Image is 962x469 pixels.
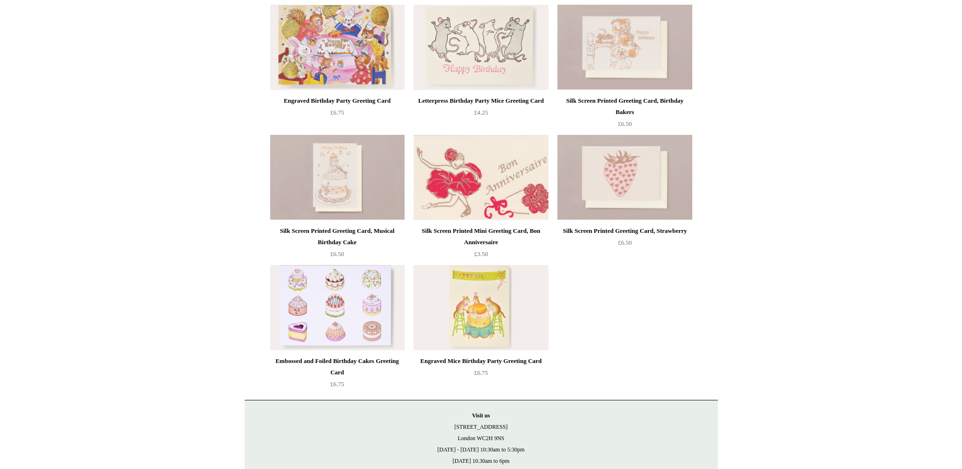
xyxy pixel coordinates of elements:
img: Silk Screen Printed Greeting Card, Birthday Bakers [557,5,692,90]
div: Embossed and Foiled Birthday Cakes Greeting Card [273,355,402,378]
a: Silk Screen Printed Greeting Card, Musical Birthday Cake Silk Screen Printed Greeting Card, Music... [270,135,405,220]
div: Engraved Mice Birthday Party Greeting Card [416,355,546,367]
img: Silk Screen Printed Mini Greeting Card, Bon Anniversaire [414,135,548,220]
a: Engraved Birthday Party Greeting Card Engraved Birthday Party Greeting Card [270,5,405,90]
img: Silk Screen Printed Greeting Card, Musical Birthday Cake [270,135,405,220]
a: Engraved Mice Birthday Party Greeting Card Engraved Mice Birthday Party Greeting Card [414,265,548,350]
span: £6.75 [330,109,344,116]
img: Silk Screen Printed Greeting Card, Strawberry [557,135,692,220]
div: Silk Screen Printed Mini Greeting Card, Bon Anniversaire [416,225,546,248]
a: Engraved Birthday Party Greeting Card £6.75 [270,95,405,134]
div: Letterpress Birthday Party Mice Greeting Card [416,95,546,106]
a: Letterpress Birthday Party Mice Greeting Card Letterpress Birthday Party Mice Greeting Card [414,5,548,90]
span: £3.50 [474,250,488,257]
strong: Visit us [472,412,490,419]
span: £6.75 [474,369,488,376]
a: Silk Screen Printed Greeting Card, Musical Birthday Cake £6.50 [270,225,405,264]
a: Silk Screen Printed Mini Greeting Card, Bon Anniversaire £3.50 [414,225,548,264]
img: Engraved Mice Birthday Party Greeting Card [414,265,548,350]
img: Engraved Birthday Party Greeting Card [270,5,405,90]
span: £4.25 [474,109,488,116]
a: Silk Screen Printed Greeting Card, Birthday Bakers £6.50 [557,95,692,134]
img: Letterpress Birthday Party Mice Greeting Card [414,5,548,90]
span: £6.75 [330,381,344,388]
a: Silk Screen Printed Greeting Card, Birthday Bakers Silk Screen Printed Greeting Card, Birthday Ba... [557,5,692,90]
a: Silk Screen Printed Greeting Card, Strawberry £6.50 [557,225,692,264]
a: Silk Screen Printed Mini Greeting Card, Bon Anniversaire Silk Screen Printed Mini Greeting Card, ... [414,135,548,220]
a: Embossed and Foiled Birthday Cakes Greeting Card Embossed and Foiled Birthday Cakes Greeting Card [270,265,405,350]
div: Silk Screen Printed Greeting Card, Musical Birthday Cake [273,225,402,248]
span: £6.50 [618,239,632,246]
a: Letterpress Birthday Party Mice Greeting Card £4.25 [414,95,548,134]
img: Embossed and Foiled Birthday Cakes Greeting Card [270,265,405,350]
a: Embossed and Foiled Birthday Cakes Greeting Card £6.75 [270,355,405,394]
a: Engraved Mice Birthday Party Greeting Card £6.75 [414,355,548,394]
span: £6.50 [330,250,344,257]
div: Silk Screen Printed Greeting Card, Birthday Bakers [560,95,689,118]
div: Silk Screen Printed Greeting Card, Strawberry [560,225,689,237]
span: £6.50 [618,120,632,127]
div: Engraved Birthday Party Greeting Card [273,95,402,106]
a: Silk Screen Printed Greeting Card, Strawberry Silk Screen Printed Greeting Card, Strawberry [557,135,692,220]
